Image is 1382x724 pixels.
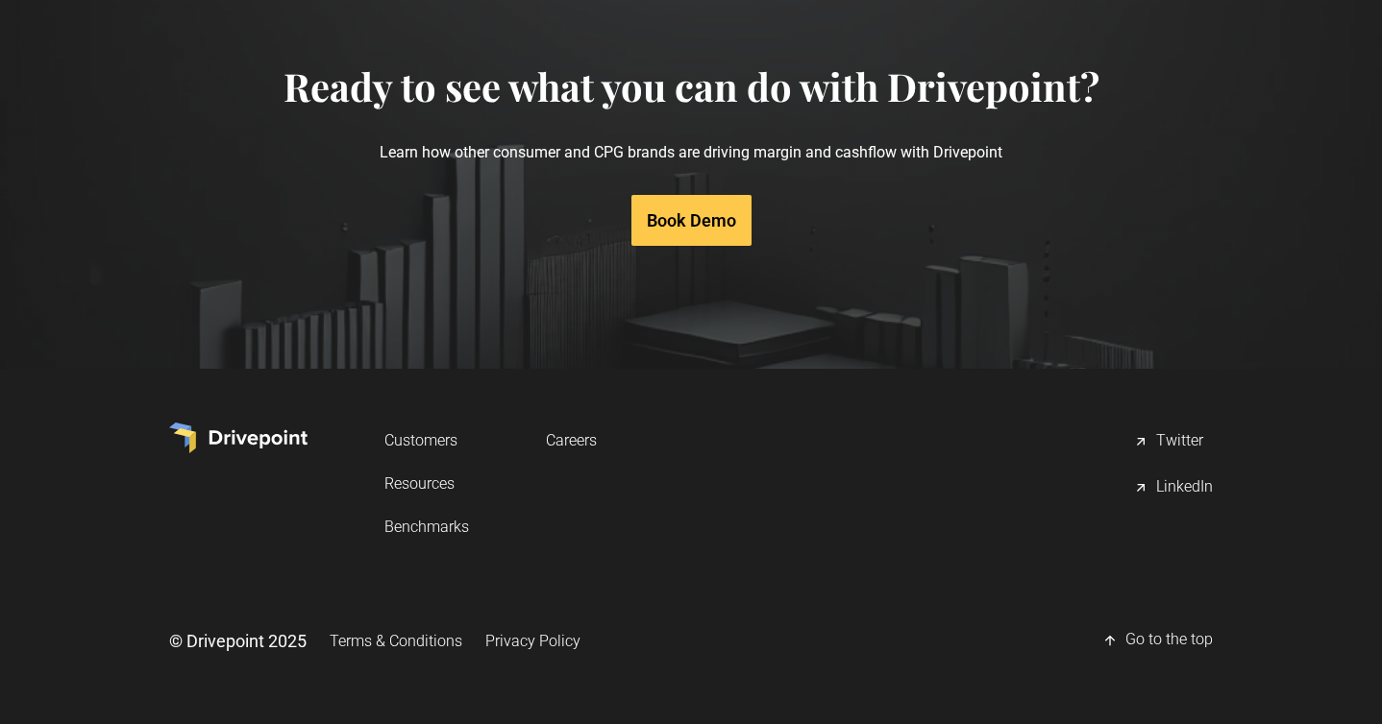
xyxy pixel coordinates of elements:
a: Book Demo [631,195,752,246]
h4: Ready to see what you can do with Drivepoint? [284,63,1099,109]
a: Terms & Conditions [330,623,462,659]
a: Privacy Policy [485,623,580,659]
div: Twitter [1156,430,1203,453]
a: Twitter [1133,422,1213,461]
a: Careers [546,422,597,458]
a: Resources [384,466,469,501]
p: Learn how other consumer and CPG brands are driving margin and cashflow with Drivepoint [284,109,1099,195]
div: Go to the top [1125,629,1213,652]
div: © Drivepoint 2025 [169,629,307,653]
a: Customers [384,422,469,458]
div: LinkedIn [1156,476,1213,499]
a: LinkedIn [1133,469,1213,507]
a: Benchmarks [384,509,469,544]
a: Go to the top [1102,621,1213,660]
